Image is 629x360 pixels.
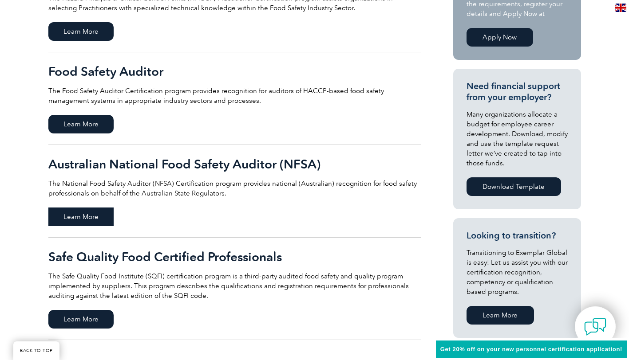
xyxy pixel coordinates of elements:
h2: Safe Quality Food Certified Professionals [48,250,421,264]
a: Apply Now [467,28,533,47]
h3: Need financial support from your employer? [467,81,568,103]
span: Get 20% off on your new personnel certification application! [440,346,622,352]
img: contact-chat.png [584,316,606,338]
a: BACK TO TOP [13,341,59,360]
p: Many organizations allocate a budget for employee career development. Download, modify and use th... [467,110,568,168]
a: Download Template [467,177,561,196]
span: Learn More [48,115,114,133]
span: Learn More [48,207,114,226]
h2: Food Safety Auditor [48,64,421,78]
p: The Safe Quality Food Institute (SQFI) certification program is a third-party audited food safety... [48,271,421,301]
span: Learn More [48,22,114,41]
a: Food Safety Auditor The Food Safety Auditor Certification program provides recognition for audito... [48,52,421,145]
p: Transitioning to Exemplar Global is easy! Let us assist you with our certification recognition, c... [467,248,568,297]
a: Australian National Food Safety Auditor (NFSA) The National Food Safety Auditor (NFSA) Certificat... [48,145,421,238]
span: Learn More [48,310,114,329]
a: Safe Quality Food Certified Professionals The Safe Quality Food Institute (SQFI) certification pr... [48,238,421,340]
p: The Food Safety Auditor Certification program provides recognition for auditors of HACCP-based fo... [48,86,421,106]
img: en [615,4,626,12]
h3: Looking to transition? [467,230,568,241]
h2: Australian National Food Safety Auditor (NFSA) [48,157,421,171]
p: The National Food Safety Auditor (NFSA) Certification program provides national (Australian) reco... [48,179,421,198]
a: Learn More [467,306,534,325]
